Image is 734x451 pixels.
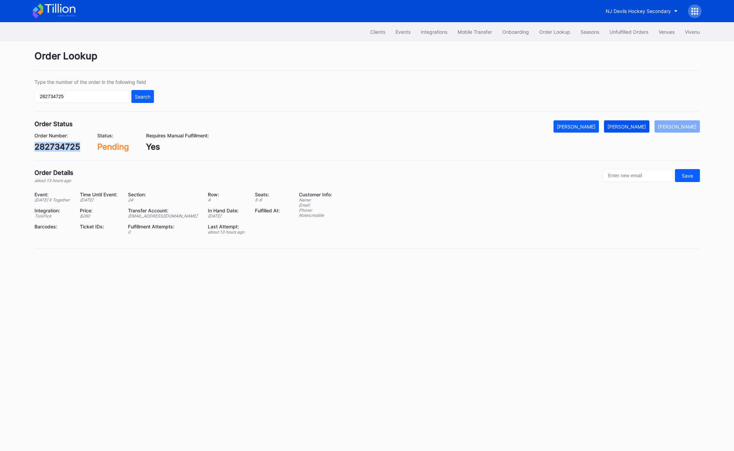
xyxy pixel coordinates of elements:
div: A [208,197,246,202]
div: Transfer Account: [128,208,199,213]
div: 282734725 [34,142,80,152]
div: Row: [208,192,246,197]
input: GT59662 [34,90,130,103]
div: [DATE] [80,197,119,202]
div: $ 260 [80,213,119,219]
div: TickPick [34,213,72,219]
div: Email: [299,202,332,208]
div: Order Number: [34,133,80,138]
button: Mobile Transfer [452,26,497,38]
div: Integration: [34,208,72,213]
button: [PERSON_NAME] [553,120,599,133]
div: Ticket IDs: [80,224,119,229]
div: [EMAIL_ADDRESS][DOMAIN_NAME] [128,213,199,219]
div: Search [135,94,150,100]
div: Fulfilled At: [255,208,282,213]
div: Status: [97,133,129,138]
button: Events [390,26,416,38]
button: [PERSON_NAME] [604,120,649,133]
button: [PERSON_NAME] [654,120,700,133]
div: 0 [128,229,199,235]
button: Seasons [575,26,604,38]
div: NJ Devils Hockey Secondary [606,8,671,14]
div: Venues [659,29,675,35]
div: Order Lookup [539,29,570,35]
div: Yes [146,142,209,152]
div: [DATE] [208,213,246,219]
div: Vivenu [685,29,700,35]
div: Mobile Transfer [458,29,492,35]
div: Save [682,173,693,179]
div: Customer Info: [299,192,332,197]
button: Save [675,169,700,182]
div: Requires Manual Fulfillment: [146,133,209,138]
button: NJ Devils Hockey Secondary [601,5,683,17]
div: Seats: [255,192,282,197]
div: about 13 hours ago [34,178,73,183]
div: Pending [97,142,129,152]
div: [PERSON_NAME] [658,124,696,130]
div: Order Details [34,169,73,176]
button: Integrations [416,26,452,38]
div: Time Until Event: [80,192,119,197]
div: Events [395,29,411,35]
div: Section: [128,192,199,197]
button: Vivenu [680,26,705,38]
div: Notes: mobile [299,213,332,218]
button: Order Lookup [534,26,575,38]
div: about 13 hours ago [208,229,246,235]
div: Event: [34,192,72,197]
div: [DATE] X Together [34,197,72,202]
div: Unfulfilled Orders [609,29,648,35]
button: Onboarding [497,26,534,38]
div: [PERSON_NAME] [557,124,595,130]
div: Integrations [421,29,447,35]
div: Last Attempt: [208,224,246,229]
button: Unfulfilled Orders [604,26,653,38]
div: Name: [299,197,332,202]
div: 5 - 6 [255,197,282,202]
div: Onboarding [502,29,529,35]
div: Order Status [34,120,73,127]
div: Phone: [299,208,332,213]
div: Barcodes: [34,224,72,229]
div: Seasons [580,29,599,35]
button: Clients [365,26,390,38]
button: Search [131,90,154,103]
div: Clients [370,29,385,35]
div: Order Lookup [34,50,700,71]
div: Fulfillment Attempts: [128,224,199,229]
input: Enter new email [603,169,673,182]
button: Venues [653,26,680,38]
div: 24 [128,197,199,202]
div: Price: [80,208,119,213]
div: In Hand Date: [208,208,246,213]
div: [PERSON_NAME] [607,124,646,130]
div: Type the number of the order in the following field [34,79,154,85]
